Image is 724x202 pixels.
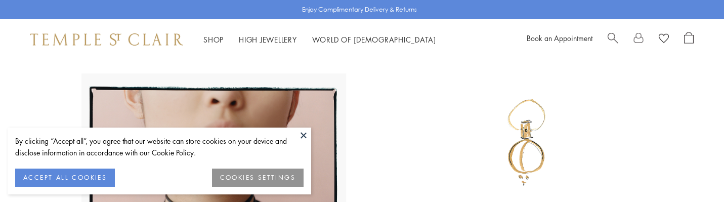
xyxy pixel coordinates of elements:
[527,33,592,43] a: Book an Appointment
[312,34,436,45] a: World of [DEMOGRAPHIC_DATA]World of [DEMOGRAPHIC_DATA]
[659,32,669,47] a: View Wishlist
[608,32,618,47] a: Search
[203,33,436,46] nav: Main navigation
[15,169,115,187] button: ACCEPT ALL COOKIES
[212,169,304,187] button: COOKIES SETTINGS
[30,33,183,46] img: Temple St. Clair
[302,5,417,15] p: Enjoy Complimentary Delivery & Returns
[684,32,694,47] a: Open Shopping Bag
[15,135,304,158] div: By clicking “Accept all”, you agree that our website can store cookies on your device and disclos...
[203,34,224,45] a: ShopShop
[239,34,297,45] a: High JewelleryHigh Jewellery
